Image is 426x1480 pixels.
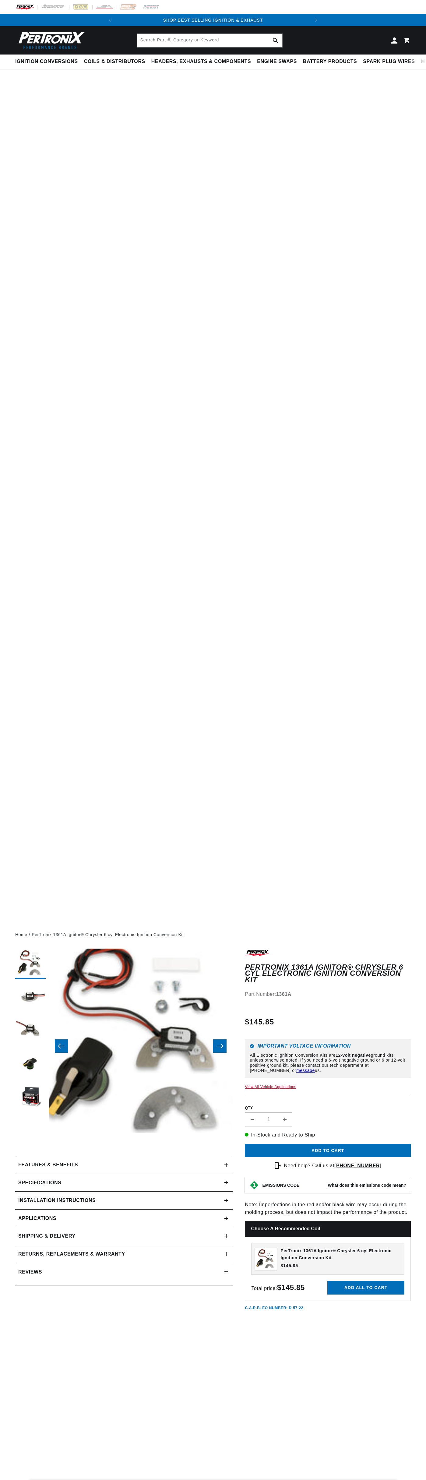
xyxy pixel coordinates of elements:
[15,931,411,938] nav: breadcrumbs
[18,1214,56,1222] span: Applications
[245,1131,411,1139] p: In-Stock and Ready to Ship
[15,55,81,69] summary: Ignition Conversions
[336,1053,371,1058] strong: 12-volt negative
[18,1232,76,1240] h2: Shipping & Delivery
[303,58,357,65] span: Battery Products
[254,55,300,69] summary: Engine Swaps
[15,931,27,938] a: Home
[18,1250,125,1258] h2: Returns, Replacements & Warranty
[334,1163,382,1168] a: [PHONE_NUMBER]
[163,18,263,23] a: SHOP BEST SELLING IGNITION & EXHAUST
[245,1144,411,1158] button: Add to cart
[245,990,411,998] div: Part Number:
[84,58,145,65] span: Coils & Distributors
[251,1286,305,1291] span: Total price:
[15,1227,233,1245] summary: Shipping & Delivery
[15,1245,233,1263] summary: Returns, Replacements & Warranty
[15,1016,46,1046] button: Load image 3 in gallery view
[81,55,148,69] summary: Coils & Distributors
[151,58,251,65] span: Headers, Exhausts & Components
[15,1049,46,1080] button: Load image 4 in gallery view
[15,1174,233,1192] summary: Specifications
[18,1161,78,1169] h2: Features & Benefits
[116,17,310,23] div: 1 of 2
[328,1183,406,1188] strong: What does this emissions code mean?
[15,1083,46,1113] button: Load image 5 in gallery view
[18,1268,42,1276] h2: Reviews
[262,1182,406,1188] button: EMISSIONS CODEWhat does this emissions code mean?
[360,55,418,69] summary: Spark Plug Wires
[18,1196,96,1204] h2: Installation instructions
[15,982,46,1013] button: Load image 2 in gallery view
[262,1183,299,1188] strong: EMISSIONS CODE
[284,1162,382,1170] p: Need help? Call us at
[269,34,282,47] button: Search Part #, Category or Keyword
[104,14,116,26] button: Translation missing: en.sections.announcements.previous_announcement
[276,992,291,997] strong: 1361A
[250,1053,406,1073] p: All Electronic Ignition Conversion Kits are ground kits unless otherwise noted. If you need a 6-v...
[15,1210,233,1228] a: Applications
[213,1039,227,1053] button: Slide right
[310,14,322,26] button: Translation missing: en.sections.announcements.next_announcement
[250,1044,406,1048] h6: Important Voltage Information
[137,34,282,47] input: Search Part #, Category or Keyword
[249,1180,259,1190] img: Emissions code
[300,55,360,69] summary: Battery Products
[280,1263,298,1269] span: $145.85
[245,1105,411,1111] label: QTY
[55,1039,68,1053] button: Slide left
[15,58,78,65] span: Ignition Conversions
[15,1192,233,1209] summary: Installation instructions
[15,949,46,979] button: Load image 1 in gallery view
[245,949,411,1310] div: Note: Imperfections in the red and/or black wire may occur during the molding process, but does n...
[327,1281,404,1295] button: Add all to cart
[245,1306,303,1311] p: C.A.R.B. EO Number: D-57-22
[15,30,85,51] img: Pertronix
[32,931,184,938] a: PerTronix 1361A Ignitor® Chrysler 6 cyl Electronic Ignition Conversion Kit
[148,55,254,69] summary: Headers, Exhausts & Components
[245,1085,296,1089] a: View All Vehicle Applications
[116,17,310,23] div: Announcement
[15,1263,233,1281] summary: Reviews
[296,1068,315,1073] a: message
[245,1221,411,1237] h2: Choose a Recommended Coil
[245,1017,274,1027] span: $145.85
[363,58,415,65] span: Spark Plug Wires
[277,1283,305,1291] strong: $145.85
[245,964,411,983] h1: PerTronix 1361A Ignitor® Chrysler 6 cyl Electronic Ignition Conversion Kit
[257,58,297,65] span: Engine Swaps
[15,949,233,1143] media-gallery: Gallery Viewer
[15,1156,233,1174] summary: Features & Benefits
[18,1179,61,1187] h2: Specifications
